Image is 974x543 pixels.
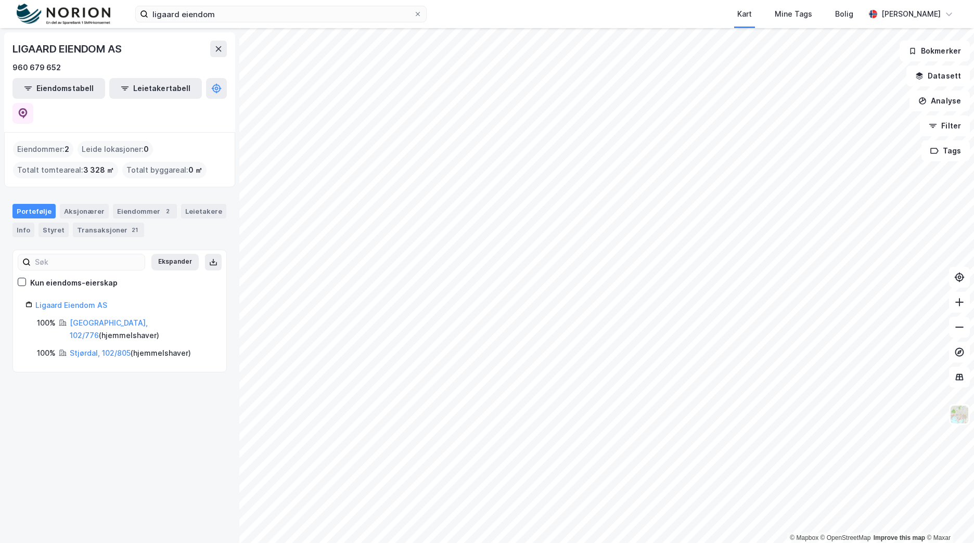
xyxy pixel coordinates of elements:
div: Styret [39,223,69,237]
div: [PERSON_NAME] [881,8,941,20]
button: Eiendomstabell [12,78,105,99]
button: Leietakertabell [109,78,202,99]
img: Z [950,405,969,424]
div: 960 679 652 [12,61,61,74]
input: Søk på adresse, matrikkel, gårdeiere, leietakere eller personer [148,6,414,22]
span: 0 [144,143,149,156]
div: Eiendommer [113,204,177,218]
div: Transaksjoner [73,223,144,237]
button: Ekspander [151,254,199,270]
span: 2 [65,143,69,156]
button: Filter [920,115,970,136]
button: Analyse [909,90,970,111]
div: Info [12,223,34,237]
div: 2 [162,206,173,216]
div: Eiendommer : [13,141,73,158]
div: Mine Tags [775,8,812,20]
div: Aksjonærer [60,204,109,218]
button: Tags [921,140,970,161]
div: Kun eiendoms-eierskap [30,277,118,289]
div: Bolig [835,8,853,20]
div: 100% [37,317,56,329]
div: 21 [130,225,140,235]
div: Totalt byggareal : [122,162,207,178]
a: OpenStreetMap [821,534,871,541]
div: Leide lokasjoner : [78,141,153,158]
a: Ligaard Eiendom AS [35,301,107,309]
div: Totalt tomteareal : [13,162,118,178]
div: Portefølje [12,204,56,218]
a: [GEOGRAPHIC_DATA], 102/776 [70,318,148,340]
span: 0 ㎡ [188,164,202,176]
div: 100% [37,347,56,359]
div: Kontrollprogram for chat [922,493,974,543]
a: Stjørdal, 102/805 [70,348,131,357]
a: Mapbox [790,534,818,541]
div: LIGAARD EIENDOM AS [12,41,123,57]
a: Improve this map [874,534,925,541]
div: ( hjemmelshaver ) [70,317,214,342]
div: ( hjemmelshaver ) [70,347,191,359]
iframe: Chat Widget [922,493,974,543]
span: 3 328 ㎡ [83,164,114,176]
input: Søk [31,254,145,270]
img: norion-logo.80e7a08dc31c2e691866.png [17,4,110,25]
div: Kart [737,8,752,20]
button: Bokmerker [900,41,970,61]
button: Datasett [906,66,970,86]
div: Leietakere [181,204,226,218]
